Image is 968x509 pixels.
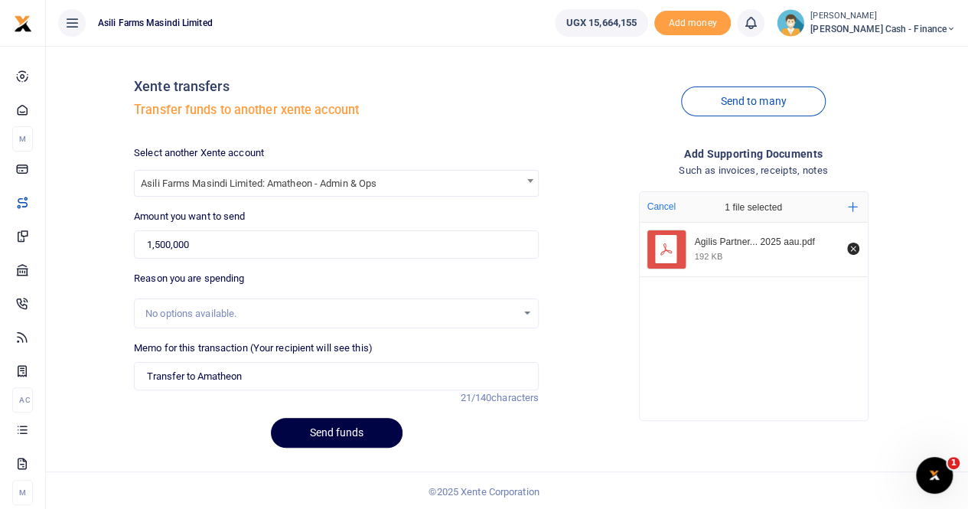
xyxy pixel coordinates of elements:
li: Ac [12,387,33,413]
h5: Transfer funds to another xente account [134,103,539,118]
button: Cancel [643,197,680,217]
span: Asili Farms Masindi Limited: Amatheon - Admin & Ops [134,170,539,197]
span: characters [491,392,539,403]
small: [PERSON_NAME] [810,10,956,23]
div: 1 file selected [689,192,819,223]
h4: Add supporting Documents [551,145,956,162]
button: Add more files [842,196,864,218]
a: profile-user [PERSON_NAME] [PERSON_NAME] Cash - Finance [777,9,956,37]
div: Agilis Partners Mail - OCHEN SAMUEL AND EDEMA CHARLES VERSUS VERSUS UGANDA CRIMINAL REVISION NO 0... [695,237,839,249]
img: profile-user [777,9,804,37]
span: Add money [654,11,731,36]
span: 21/140 [460,392,491,403]
a: Add money [654,16,731,28]
input: UGX [134,230,539,259]
h4: Such as invoices, receipts, notes [551,162,956,179]
span: Asili Farms Masindi Limited: Amatheon - Admin & Ops [135,171,538,194]
div: 192 KB [695,251,723,262]
span: [PERSON_NAME] Cash - Finance [810,22,956,36]
input: Enter extra information [134,362,539,391]
span: Asili Farms Masindi Limited [92,16,219,30]
label: Memo for this transaction (Your recipient will see this) [134,341,373,356]
h4: Xente transfers [134,78,539,95]
iframe: Intercom live chat [916,457,953,494]
div: No options available. [145,306,517,321]
li: Wallet ballance [549,9,654,37]
img: logo-small [14,15,32,33]
span: 1 [947,457,960,469]
button: Remove file [845,240,862,257]
div: File Uploader [639,191,869,421]
a: Send to many [681,86,825,116]
label: Reason you are spending [134,271,244,286]
button: Send funds [271,418,403,448]
a: UGX 15,664,155 [555,9,648,37]
li: M [12,126,33,152]
li: Toup your wallet [654,11,731,36]
li: M [12,480,33,505]
label: Select another Xente account [134,145,264,161]
label: Amount you want to send [134,209,245,224]
a: logo-small logo-large logo-large [14,17,32,28]
span: UGX 15,664,155 [566,15,637,31]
